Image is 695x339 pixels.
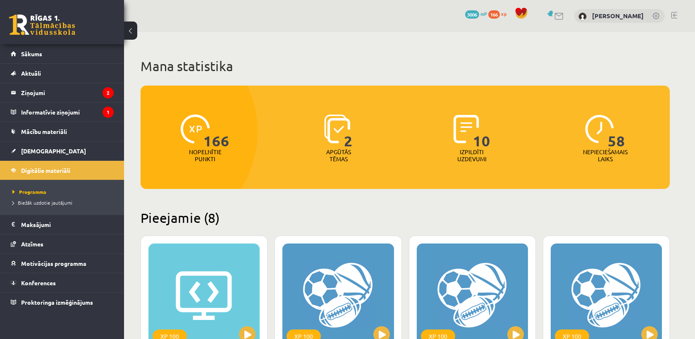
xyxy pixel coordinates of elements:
img: icon-clock-7be60019b62300814b6bd22b8e044499b485619524d84068768e800edab66f18.svg [585,115,614,143]
img: icon-xp-0682a9bc20223a9ccc6f5883a126b849a74cddfe5390d2b41b4391c66f2066e7.svg [181,115,210,143]
p: Nopelnītie punkti [189,148,222,162]
span: Motivācijas programma [21,260,86,267]
a: Konferences [11,273,114,292]
a: Motivācijas programma [11,254,114,273]
span: 2 [344,115,353,148]
span: Atzīmes [21,240,43,248]
a: Proktoringa izmēģinājums [11,293,114,312]
span: [DEMOGRAPHIC_DATA] [21,147,86,155]
a: Aktuāli [11,64,114,83]
legend: Ziņojumi [21,83,114,102]
span: mP [480,10,487,17]
h1: Mana statistika [141,58,670,74]
span: xp [501,10,506,17]
a: Sākums [11,44,114,63]
span: Digitālie materiāli [21,167,70,174]
i: 1 [103,107,114,118]
span: 166 [203,115,229,148]
span: Proktoringa izmēģinājums [21,298,93,306]
a: Mācību materiāli [11,122,114,141]
a: Ziņojumi2 [11,83,114,102]
p: Nepieciešamais laiks [583,148,628,162]
span: 3006 [465,10,479,19]
a: Atzīmes [11,234,114,253]
span: 58 [608,115,625,148]
a: Digitālie materiāli [11,161,114,180]
span: Biežāk uzdotie jautājumi [12,199,72,206]
span: Sākums [21,50,42,57]
a: 3006 mP [465,10,487,17]
p: Izpildīti uzdevumi [456,148,488,162]
p: Apgūtās tēmas [322,148,355,162]
span: 166 [488,10,500,19]
a: Rīgas 1. Tālmācības vidusskola [9,14,75,35]
a: Informatīvie ziņojumi1 [11,103,114,122]
span: Mācību materiāli [21,128,67,135]
img: icon-learned-topics-4a711ccc23c960034f471b6e78daf4a3bad4a20eaf4de84257b87e66633f6470.svg [324,115,350,143]
span: Konferences [21,279,56,286]
a: [DEMOGRAPHIC_DATA] [11,141,114,160]
legend: Informatīvie ziņojumi [21,103,114,122]
span: Programma [12,189,46,195]
img: icon-completed-tasks-ad58ae20a441b2904462921112bc710f1caf180af7a3daa7317a5a94f2d26646.svg [454,115,479,143]
legend: Maksājumi [21,215,114,234]
h2: Pieejamie (8) [141,210,670,226]
a: Maksājumi [11,215,114,234]
a: [PERSON_NAME] [592,12,644,20]
span: Aktuāli [21,69,41,77]
span: 10 [473,115,490,148]
a: 166 xp [488,10,511,17]
img: Ieva Bringina [578,12,587,21]
a: Biežāk uzdotie jautājumi [12,199,116,206]
i: 2 [103,87,114,98]
a: Programma [12,188,116,196]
